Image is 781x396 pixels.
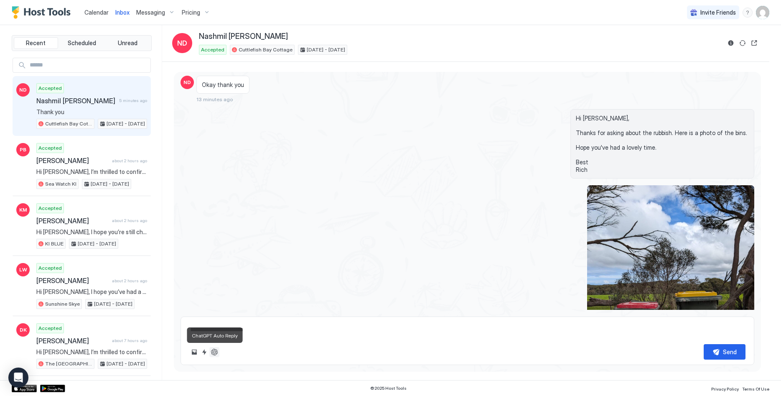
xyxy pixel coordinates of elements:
span: Accepted [38,144,62,152]
div: tab-group [12,35,152,51]
span: 5 minutes ago [119,98,147,103]
button: Scheduled [60,37,104,49]
span: ND [183,79,191,86]
button: Reservation information [726,38,736,48]
span: Nashmil [PERSON_NAME] [199,32,288,41]
span: KM [19,206,27,214]
span: Messaging [136,9,165,16]
div: User profile [756,6,769,19]
span: Unread [118,39,137,47]
a: Calendar [84,8,109,17]
div: Send [723,347,737,356]
a: Terms Of Use [742,384,769,393]
span: [PERSON_NAME] [36,156,109,165]
span: Accepted [38,324,62,332]
span: ND [19,86,27,94]
a: Host Tools Logo [12,6,74,19]
div: Open Intercom Messenger [8,368,28,388]
span: Recent [26,39,46,47]
span: Inbox [115,9,130,16]
span: The [GEOGRAPHIC_DATA] [45,360,92,368]
span: [PERSON_NAME] [36,217,109,225]
span: Okay thank you [202,81,244,89]
span: [DATE] - [DATE] [78,240,116,248]
button: Sync reservation [738,38,748,48]
span: Sea Watch KI [45,180,76,188]
span: DK [20,326,27,334]
span: LW [19,266,27,273]
input: Input Field [26,58,150,72]
button: Upload image [189,347,199,357]
span: Calendar [84,9,109,16]
a: Google Play Store [40,385,65,392]
a: Privacy Policy [711,384,739,393]
span: Hi [PERSON_NAME], I hope you’re still cherishing the memories from your 5-night stay at [GEOGRAPH... [36,228,147,236]
span: about 7 hours ago [112,338,147,343]
span: Pricing [182,9,200,16]
button: Unread [105,37,150,49]
span: [DATE] - [DATE] [94,300,132,308]
a: App Store [12,385,37,392]
span: Accepted [38,204,62,212]
span: Hi [PERSON_NAME], I’m thrilled to confirm your booking at The [GEOGRAPHIC_DATA] on [GEOGRAPHIC_DA... [36,348,147,356]
span: Hi [PERSON_NAME], I’m thrilled to confirm your booking at Sea Watch KI on [GEOGRAPHIC_DATA]! Your... [36,168,147,176]
a: Inbox [115,8,130,17]
span: Accepted [201,46,224,54]
span: ChatGPT Auto Reply [192,332,237,339]
span: Accepted [38,84,62,92]
span: Cuttlefish Bay Cottage [45,120,92,128]
span: [DATE] - [DATE] [91,180,129,188]
span: Invite Friends [700,9,736,16]
span: ND [177,38,187,48]
span: Scheduled [68,39,96,47]
span: PB [20,146,26,153]
span: Cuttlefish Bay Cottage [239,46,293,54]
div: menu [743,8,753,18]
span: 13 minutes ago [196,96,233,102]
span: Hi [PERSON_NAME], Thanks for asking about the rubbish. Here is a photo of the bins. Hope you've h... [576,115,749,173]
span: about 2 hours ago [112,158,147,164]
span: Sunshine Skye [45,300,80,308]
span: about 2 hours ago [112,278,147,284]
span: Privacy Policy [711,386,739,391]
button: Send [704,344,745,360]
span: Accepted [38,264,62,272]
span: Nashmil [PERSON_NAME] [36,97,116,105]
span: [DATE] - [DATE] [107,360,145,368]
span: © 2025 Host Tools [370,386,407,391]
span: [PERSON_NAME] [36,276,109,285]
button: Open reservation [749,38,759,48]
span: [DATE] - [DATE] [307,46,345,54]
span: [DATE] - [DATE] [107,120,145,128]
span: Terms Of Use [742,386,769,391]
span: KI BLUE [45,240,64,248]
span: [PERSON_NAME] [36,337,109,345]
span: Hi [PERSON_NAME], I hope you’ve had a wonderful stay at [GEOGRAPHIC_DATA] on [GEOGRAPHIC_DATA]! I... [36,288,147,296]
span: Thank you [36,108,147,116]
span: about 2 hours ago [112,218,147,223]
button: Recent [14,37,58,49]
button: Quick reply [199,347,209,357]
button: ChatGPT Auto Reply [209,347,219,357]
